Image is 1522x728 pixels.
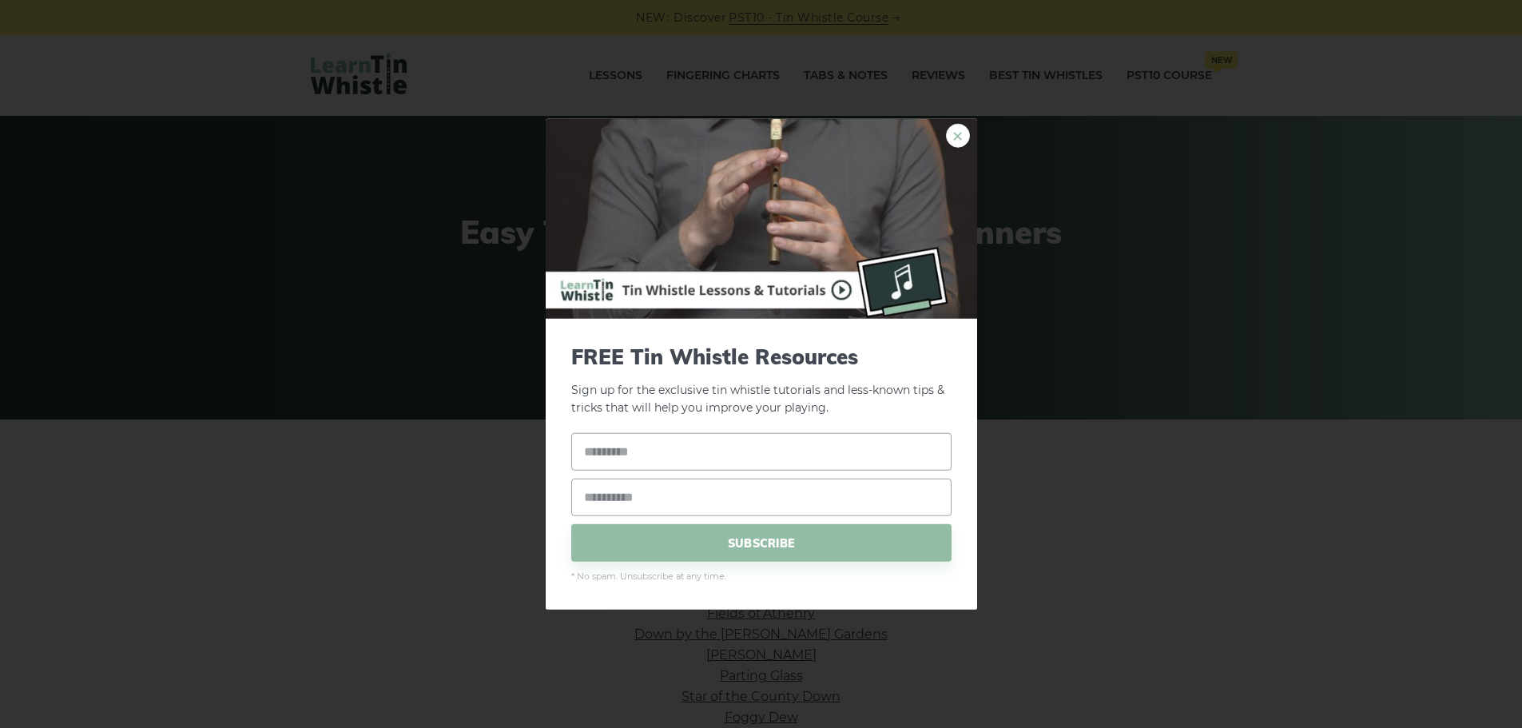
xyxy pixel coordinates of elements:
span: * No spam. Unsubscribe at any time. [571,570,952,584]
p: Sign up for the exclusive tin whistle tutorials and less-known tips & tricks that will help you i... [571,344,952,417]
span: SUBSCRIBE [571,524,952,562]
img: Tin Whistle Buying Guide Preview [546,118,977,318]
span: FREE Tin Whistle Resources [571,344,952,368]
a: × [946,123,970,147]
